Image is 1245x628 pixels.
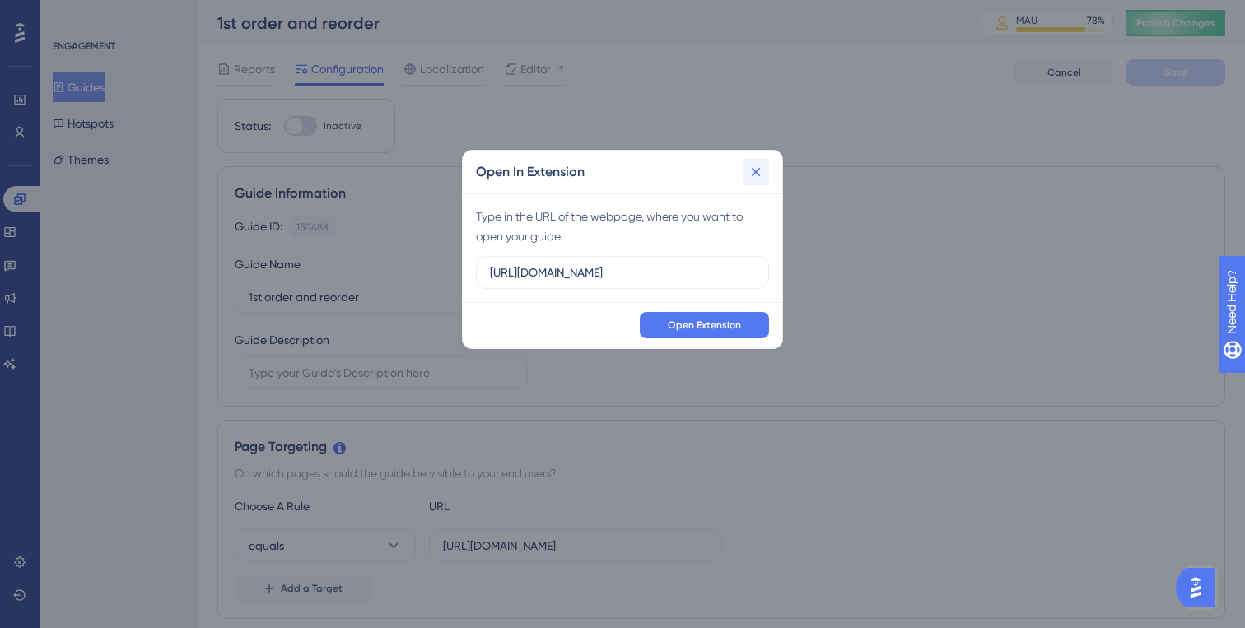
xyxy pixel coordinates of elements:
iframe: UserGuiding AI Assistant Launcher [1176,563,1225,612]
span: Open Extension [668,319,741,332]
div: Type in the URL of the webpage, where you want to open your guide. [476,207,769,246]
input: URL [490,263,755,281]
h2: Open In Extension [476,162,585,182]
span: Need Help? [39,4,103,24]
